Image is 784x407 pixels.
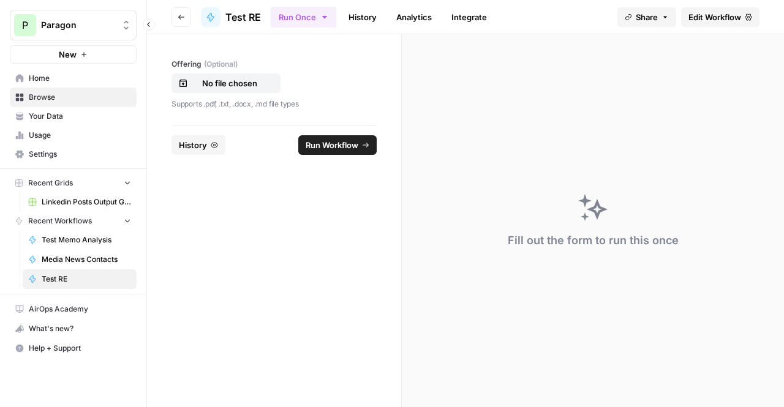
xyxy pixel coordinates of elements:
a: Linkedin Posts Output Grid [23,192,137,212]
span: Recent Grids [28,177,73,189]
a: History [341,7,384,27]
a: Test RE [201,7,261,27]
a: Your Data [10,106,137,126]
a: Test RE [23,269,137,289]
span: (Optional) [204,59,238,70]
div: What's new? [10,319,136,338]
a: Settings [10,144,137,164]
span: Test RE [42,274,131,285]
span: Home [29,73,131,84]
span: Browse [29,92,131,103]
button: No file chosen [171,73,281,93]
button: History [171,135,225,155]
span: Test Memo Analysis [42,234,131,245]
span: Help + Support [29,343,131,354]
span: Linkedin Posts Output Grid [42,196,131,207]
span: Usage [29,130,131,141]
label: Offering [171,59,377,70]
a: Edit Workflow [681,7,759,27]
span: Your Data [29,111,131,122]
button: Share [617,7,676,27]
button: Workspace: Paragon [10,10,137,40]
a: Analytics [389,7,439,27]
span: Share [636,11,658,23]
a: Usage [10,125,137,145]
span: Run Workflow [306,139,358,151]
span: New [59,48,77,61]
span: History [179,139,207,151]
span: Recent Workflows [28,215,92,226]
button: Recent Workflows [10,212,137,230]
a: Home [10,69,137,88]
a: Browse [10,88,137,107]
p: No file chosen [190,77,269,89]
span: Test RE [225,10,261,24]
span: P [22,18,28,32]
button: Run Workflow [298,135,377,155]
p: Supports .pdf, .txt, .docx, .md file types [171,98,377,110]
a: Media News Contacts [23,250,137,269]
button: New [10,45,137,64]
div: Fill out the form to run this once [508,232,679,249]
span: Settings [29,149,131,160]
button: Run Once [271,7,336,28]
button: Help + Support [10,338,137,358]
a: AirOps Academy [10,299,137,319]
a: Integrate [444,7,494,27]
span: Media News Contacts [42,254,131,265]
span: Edit Workflow [688,11,741,23]
a: Test Memo Analysis [23,230,137,250]
button: What's new? [10,319,137,338]
button: Recent Grids [10,174,137,192]
span: Paragon [41,19,115,31]
span: AirOps Academy [29,304,131,315]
